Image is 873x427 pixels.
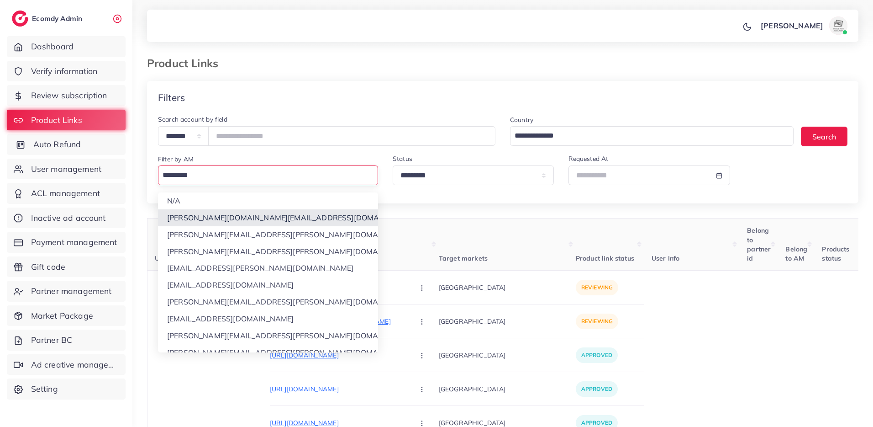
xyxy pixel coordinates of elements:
[829,16,847,35] img: avatar
[576,314,618,329] p: reviewing
[31,187,100,199] span: ACL management
[785,245,807,262] span: Belong to AM
[7,183,126,204] a: ACL management
[7,110,126,131] a: Product Links
[7,379,126,400] a: Setting
[31,310,93,322] span: Market Package
[510,115,533,124] label: Country
[7,134,126,155] a: Auto Refund
[7,256,126,278] a: Gift code
[158,294,378,310] li: [PERSON_NAME][EMAIL_ADDRESS][PERSON_NAME][DOMAIN_NAME]
[158,243,378,260] li: [PERSON_NAME][EMAIL_ADDRESS][PERSON_NAME][DOMAIN_NAME]
[652,254,679,262] span: User Info
[270,384,407,395] p: [URL][DOMAIN_NAME]
[511,128,782,144] input: Search for option
[439,277,576,298] p: [GEOGRAPHIC_DATA]
[158,327,378,344] li: [PERSON_NAME][EMAIL_ADDRESS][PERSON_NAME][DOMAIN_NAME]
[147,57,226,70] h3: Product Links
[7,61,126,82] a: Verify information
[393,154,412,163] label: Status
[155,254,178,262] span: User ID
[439,379,576,399] p: [GEOGRAPHIC_DATA]
[7,232,126,253] a: Payment management
[159,167,373,183] input: Search for option
[158,310,378,327] li: [EMAIL_ADDRESS][DOMAIN_NAME]
[31,114,82,126] span: Product Links
[33,139,81,150] span: Auto Refund
[31,359,119,371] span: Ad creative management
[158,192,378,209] li: N/A
[158,155,194,164] label: Filter by AM
[31,163,101,175] span: User management
[270,350,407,361] p: [URL][DOMAIN_NAME]
[7,85,126,106] a: Review subscription
[7,159,126,180] a: User management
[747,226,771,262] span: Belong to partner id
[158,277,378,294] li: [EMAIL_ADDRESS][DOMAIN_NAME]
[7,36,126,57] a: Dashboard
[439,345,576,365] p: [GEOGRAPHIC_DATA]
[510,126,794,146] div: Search for option
[31,212,106,224] span: Inactive ad account
[31,261,65,273] span: Gift code
[31,90,107,101] span: Review subscription
[439,311,576,331] p: [GEOGRAPHIC_DATA]
[822,245,849,262] span: Products status
[7,208,126,229] a: Inactive ad account
[31,285,112,297] span: Partner management
[158,344,378,361] li: [PERSON_NAME][EMAIL_ADDRESS][PERSON_NAME][DOMAIN_NAME]
[158,260,378,277] li: [EMAIL_ADDRESS][PERSON_NAME][DOMAIN_NAME]
[158,226,378,243] li: [PERSON_NAME][EMAIL_ADDRESS][PERSON_NAME][DOMAIN_NAME]
[158,92,185,103] h4: Filters
[576,280,618,295] p: reviewing
[31,41,74,53] span: Dashboard
[31,334,73,346] span: Partner BC
[31,383,58,395] span: Setting
[761,20,823,31] p: [PERSON_NAME]
[158,209,378,226] li: [PERSON_NAME][DOMAIN_NAME][EMAIL_ADDRESS][DOMAIN_NAME]
[576,254,634,262] span: Product link status
[31,65,98,77] span: Verify information
[158,165,378,185] div: Search for option
[7,281,126,302] a: Partner management
[158,115,227,124] label: Search account by field
[7,354,126,375] a: Ad creative management
[576,381,618,397] p: approved
[12,11,28,27] img: logo
[756,16,851,35] a: [PERSON_NAME]avatar
[12,11,84,27] a: logoEcomdy Admin
[7,330,126,351] a: Partner BC
[801,127,847,146] button: Search
[568,154,608,163] label: Requested At
[439,254,488,262] span: Target markets
[32,14,84,23] h2: Ecomdy Admin
[31,236,117,248] span: Payment management
[576,347,618,363] p: approved
[7,305,126,326] a: Market Package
